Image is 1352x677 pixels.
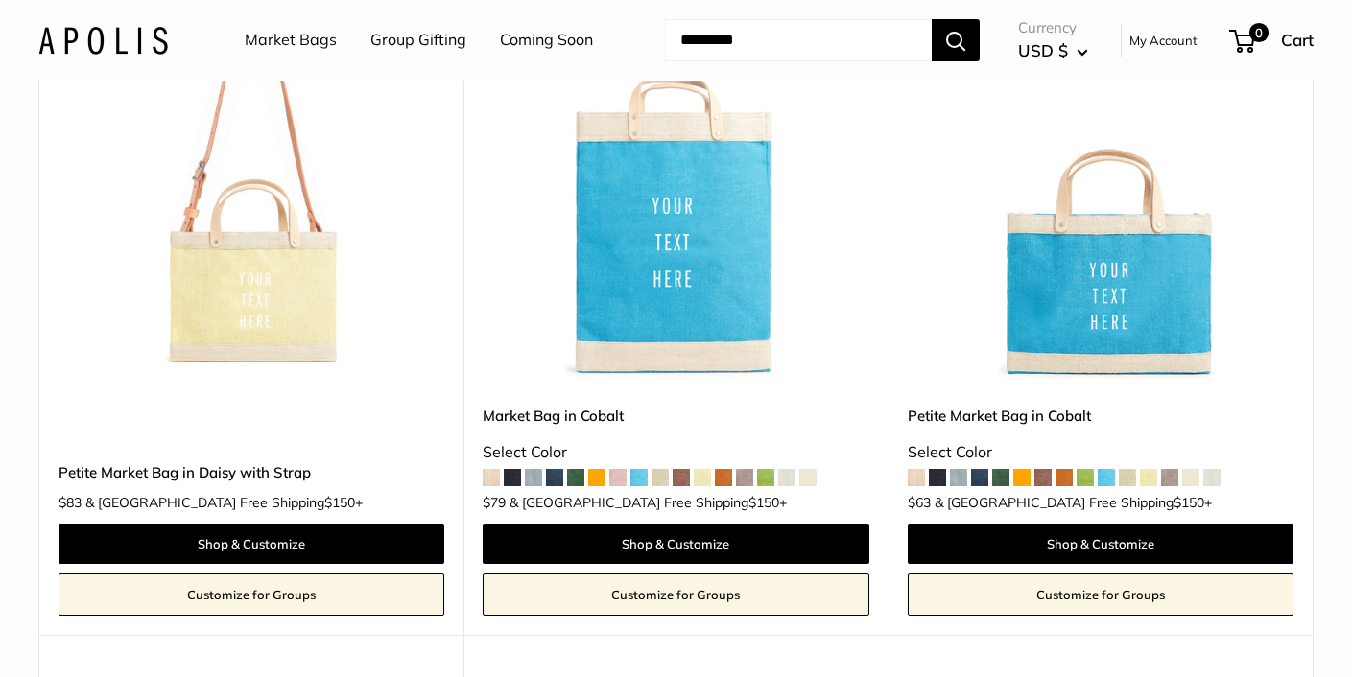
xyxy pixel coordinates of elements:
a: My Account [1129,29,1198,52]
div: Select Color [908,438,1293,467]
div: Select Color [483,438,868,467]
span: $83 [59,494,82,511]
span: Cart [1281,30,1314,50]
a: Shop & Customize [59,524,444,564]
a: Coming Soon [500,26,593,55]
span: USD $ [1018,40,1068,60]
span: $150 [324,494,355,511]
a: Petite Market Bag in Cobalt [908,405,1293,427]
span: & [GEOGRAPHIC_DATA] Free Shipping + [510,496,787,509]
a: Shop & Customize [908,524,1293,564]
span: 0 [1249,23,1269,42]
a: Shop & Customize [483,524,868,564]
span: Currency [1018,14,1088,41]
span: & [GEOGRAPHIC_DATA] Free Shipping + [85,496,363,509]
img: Apolis [38,26,168,54]
a: Market Bag in Cobalt [483,405,868,427]
a: Group Gifting [370,26,466,55]
button: Search [932,19,980,61]
a: Customize for Groups [59,573,444,616]
button: USD $ [1018,35,1088,66]
a: 0 Cart [1231,25,1314,56]
a: Customize for Groups [483,573,868,616]
span: $150 [748,494,779,511]
span: $63 [908,494,931,511]
span: & [GEOGRAPHIC_DATA] Free Shipping + [935,496,1212,509]
span: $79 [483,494,506,511]
a: Customize for Groups [908,573,1293,616]
input: Search... [665,19,932,61]
a: Market Bags [245,26,337,55]
span: $150 [1174,494,1204,511]
a: Petite Market Bag in Daisy with Strap [59,461,444,483]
